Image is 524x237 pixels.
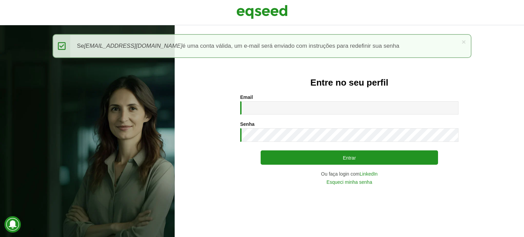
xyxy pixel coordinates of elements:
[84,43,182,49] em: [EMAIL_ADDRESS][DOMAIN_NAME]
[326,180,372,184] a: Esqueci minha senha
[240,95,253,100] label: Email
[360,172,378,176] a: LinkedIn
[236,3,288,20] img: EqSeed Logo
[53,34,472,58] div: Se é uma conta válida, um e-mail será enviado com instruções para redefinir sua senha
[462,38,466,45] a: ×
[188,78,510,88] h2: Entre no seu perfil
[261,150,438,165] button: Entrar
[240,122,254,127] label: Senha
[240,172,458,176] div: Ou faça login com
